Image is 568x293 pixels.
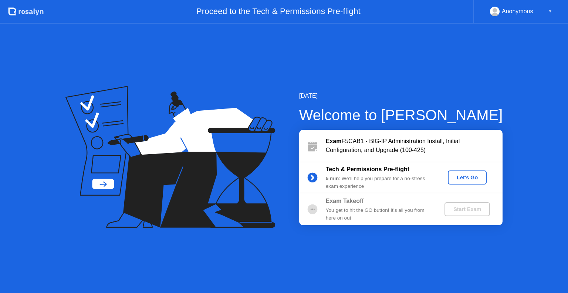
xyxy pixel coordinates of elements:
div: Welcome to [PERSON_NAME] [299,104,503,126]
div: [DATE] [299,92,503,100]
div: Anonymous [502,7,533,16]
b: Exam Takeoff [326,198,364,204]
button: Let's Go [448,170,487,185]
b: Exam [326,138,342,144]
div: Start Exam [447,206,487,212]
div: F5CAB1 - BIG-IP Administration Install, Initial Configuration, and Upgrade (100-425) [326,137,503,155]
div: : We’ll help you prepare for a no-stress exam experience [326,175,432,190]
button: Start Exam [444,202,490,216]
b: Tech & Permissions Pre-flight [326,166,409,172]
div: You get to hit the GO button! It’s all you from here on out [326,207,432,222]
div: ▼ [548,7,552,16]
div: Let's Go [451,175,484,180]
b: 5 min [326,176,339,181]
